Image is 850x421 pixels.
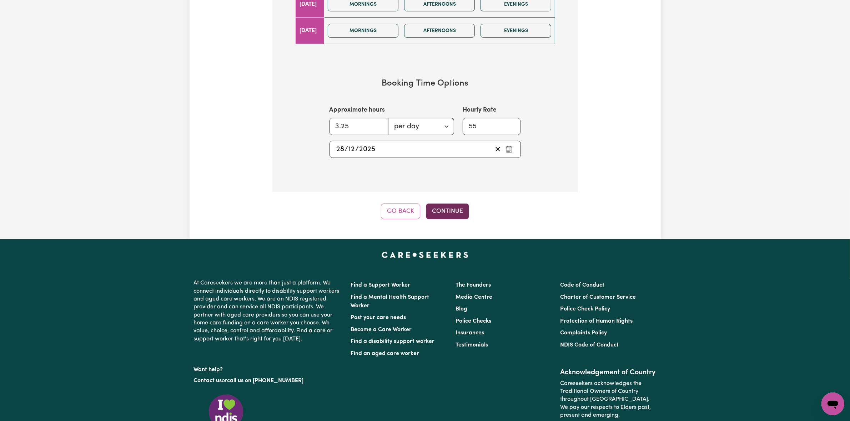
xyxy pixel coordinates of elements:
[351,339,435,344] a: Find a disability support worker
[560,368,656,377] h2: Acknowledgement of Country
[821,392,844,415] iframe: Button to launch messaging window
[503,144,515,155] button: Pick an approximate start date
[560,342,619,348] a: NDIS Code of Conduct
[560,330,607,336] a: Complaints Policy
[560,306,610,312] a: Police Check Policy
[463,118,521,135] input: e.g. 55
[194,374,342,387] p: or
[560,282,604,288] a: Code of Conduct
[295,78,555,89] h3: Booking Time Options
[328,24,398,38] button: Mornings
[456,318,491,324] a: Police Checks
[351,282,411,288] a: Find a Support Worker
[351,315,406,320] a: Post your care needs
[330,106,385,115] label: Approximate hours
[560,294,636,300] a: Charter of Customer Service
[194,363,342,374] p: Want help?
[336,144,345,155] input: --
[560,318,633,324] a: Protection of Human Rights
[381,204,420,219] button: Go Back
[456,306,467,312] a: Blog
[404,24,475,38] button: Afternoons
[351,351,419,356] a: Find an aged care worker
[194,276,342,346] p: At Careseekers we are more than just a platform. We connect individuals directly to disability su...
[348,144,356,155] input: --
[456,282,491,288] a: The Founders
[351,294,429,309] a: Find a Mental Health Support Worker
[227,378,304,384] a: call us on [PHONE_NUMBER]
[456,294,492,300] a: Media Centre
[426,204,469,219] button: Continue
[330,118,388,135] input: e.g. 2.5
[456,330,484,336] a: Insurances
[356,145,359,153] span: /
[194,378,222,384] a: Contact us
[345,145,348,153] span: /
[492,144,503,155] button: Clear start date
[359,144,376,155] input: ----
[351,327,412,333] a: Become a Care Worker
[481,24,551,38] button: Evenings
[382,252,468,258] a: Careseekers home page
[456,342,488,348] a: Testimonials
[463,106,497,115] label: Hourly Rate
[295,17,325,44] td: [DATE]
